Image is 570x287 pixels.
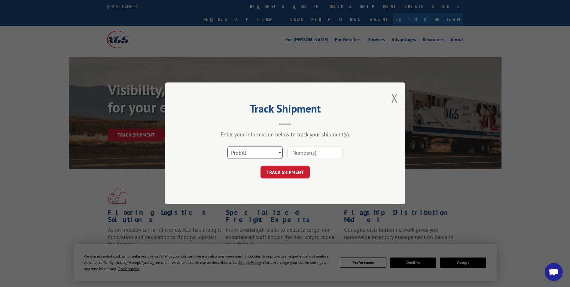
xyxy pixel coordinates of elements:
input: Number(s) [287,147,343,159]
button: Close modal [391,90,398,106]
div: Enter your information below to track your shipment(s). [195,131,375,138]
h2: Track Shipment [195,104,375,116]
button: TRACK SHIPMENT [261,166,310,179]
div: Open chat [545,263,563,281]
